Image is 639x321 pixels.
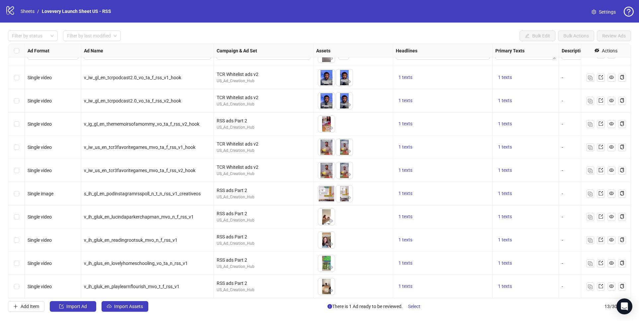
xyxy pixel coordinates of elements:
[50,301,96,312] button: Import Ad
[8,182,25,205] div: Select row 9
[562,47,588,54] strong: Descriptions
[8,301,44,312] button: Add Item
[8,66,25,89] div: Select row 4
[498,98,512,103] span: 1 texts
[620,237,624,242] span: copy
[586,74,594,82] button: Duplicate
[624,7,634,17] span: question-circle
[217,101,311,107] div: US_Ad_Creation_Hub
[398,284,412,289] span: 1 texts
[327,287,335,295] button: Preview
[403,301,426,312] button: Select
[327,55,335,63] button: Preview
[328,79,333,84] span: eye
[59,304,64,309] span: import
[318,278,335,295] img: Asset 1
[8,228,25,252] div: Select row 11
[599,8,616,16] span: Settings
[217,256,311,264] div: RSS ads Part 2
[8,275,25,298] div: Select row 13
[562,121,563,127] span: -
[609,237,614,242] span: eye
[84,214,194,220] span: v_ih_gluk_en_lucindaparkerchapman_mvo_n_f_rss_v1
[107,304,111,309] span: cloud-upload
[498,167,512,173] span: 1 texts
[346,149,351,154] span: eye
[316,47,330,54] strong: Assets
[398,144,412,150] span: 1 texts
[327,304,332,309] span: info-circle
[495,120,515,128] button: 1 texts
[586,213,594,221] button: Duplicate
[327,264,335,272] button: Preview
[345,194,353,202] button: Preview
[327,171,335,179] button: Preview
[66,304,87,309] span: Import Ad
[318,185,335,202] img: Asset 1
[491,44,492,57] div: Resize Headlines column
[498,191,512,196] span: 1 texts
[217,171,311,177] div: US_Ad_Creation_Hub
[84,98,181,103] span: v_iw_gl_en_tcrpodcast2.0_vo_ta_f_rss_v2_hook
[597,31,631,41] button: Review Ads
[217,71,311,78] div: TCR Whitelist ads v2
[609,191,614,196] span: eye
[588,122,593,127] img: Duplicate
[328,219,333,223] span: eye
[620,191,624,196] span: copy
[609,284,614,289] span: eye
[217,264,311,270] div: US_Ad_Creation_Hub
[217,94,311,101] div: TCR Whitelist ads v2
[616,298,632,314] div: Open Intercom Messenger
[21,304,39,309] span: Add Item
[620,168,624,172] span: copy
[79,44,81,57] div: Resize Ad Format column
[396,236,415,244] button: 1 texts
[84,47,103,54] strong: Ad Name
[599,75,603,80] span: export
[498,214,512,219] span: 1 texts
[28,47,49,54] strong: Ad Format
[620,145,624,149] span: copy
[8,252,25,275] div: Select row 12
[84,284,179,289] span: v_ih_gluk_en_playlearnflourish_mvo_t_f_rss_v1
[495,97,515,105] button: 1 texts
[558,31,594,41] button: Bulk Actions
[620,98,624,103] span: copy
[328,126,333,130] span: eye
[328,242,333,246] span: eye
[586,7,621,17] a: Settings
[84,145,195,150] span: v_iw_us_en_tcr3favoritegames_mvo_ta_f_rss_v1_hook
[8,159,25,182] div: Select row 8
[588,145,593,150] img: Duplicate
[609,75,614,80] span: eye
[609,214,614,219] span: eye
[599,145,603,149] span: export
[495,143,515,151] button: 1 texts
[217,217,311,224] div: US_Ad_Creation_Hub
[8,205,25,228] div: Select row 10
[217,124,311,131] div: US_Ad_Creation_Hub
[327,194,335,202] button: Preview
[592,10,596,14] span: setting
[318,255,335,272] img: Asset 1
[498,237,512,242] span: 1 texts
[212,44,214,57] div: Resize Ad Name column
[84,191,201,196] span: s_ih_gl_en_podinstagramrsspoll_n_t_n_rss_v1_creativeos
[336,139,353,156] img: Asset 2
[396,190,415,198] button: 1 texts
[620,214,624,219] span: copy
[408,304,420,309] span: Select
[562,237,563,243] span: -
[557,44,559,57] div: Resize Primary Texts column
[217,78,311,84] div: US_Ad_Creation_Hub
[620,121,624,126] span: copy
[84,75,181,80] span: v_iw_gl_en_tcrpodcast2.0_vo_ta_f_rss_v1_hook
[396,143,415,151] button: 1 texts
[328,195,333,200] span: eye
[28,168,52,173] span: Single video
[398,260,412,266] span: 1 texts
[346,79,351,84] span: eye
[588,168,593,173] img: Duplicate
[498,284,512,289] span: 1 texts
